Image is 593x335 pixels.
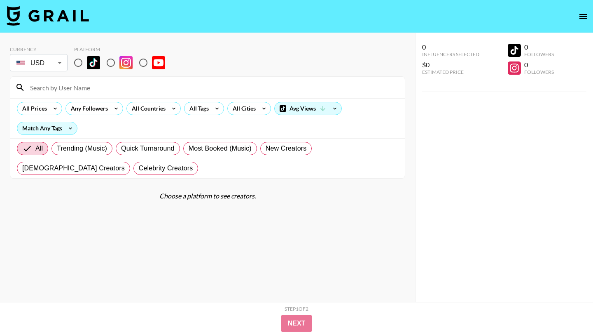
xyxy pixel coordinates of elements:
div: Step 1 of 2 [285,306,308,312]
input: Search by User Name [25,81,400,94]
img: Grail Talent [7,6,89,26]
div: All Countries [127,102,167,115]
div: $0 [422,61,479,69]
span: All [35,144,43,153]
div: Platform [74,46,172,52]
span: Celebrity Creators [139,163,193,173]
div: Match Any Tags [17,122,77,134]
div: Influencers Selected [422,51,479,57]
div: All Cities [228,102,257,115]
span: Most Booked (Music) [189,144,252,153]
div: Estimated Price [422,69,479,75]
div: Followers [524,51,554,57]
div: All Tags [184,102,210,115]
button: open drawer [575,8,591,25]
div: USD [12,56,66,70]
button: Next [281,315,312,332]
div: Avg Views [275,102,341,115]
div: 0 [524,61,554,69]
span: New Creators [266,144,307,153]
span: [DEMOGRAPHIC_DATA] Creators [22,163,125,173]
div: 0 [524,43,554,51]
img: Instagram [119,56,133,69]
div: Any Followers [66,102,110,115]
div: Currency [10,46,68,52]
img: TikTok [87,56,100,69]
img: YouTube [152,56,165,69]
div: Followers [524,69,554,75]
div: All Prices [17,102,49,115]
span: Quick Turnaround [121,144,175,153]
div: Choose a platform to see creators. [10,192,405,200]
span: Trending (Music) [57,144,107,153]
div: 0 [422,43,479,51]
